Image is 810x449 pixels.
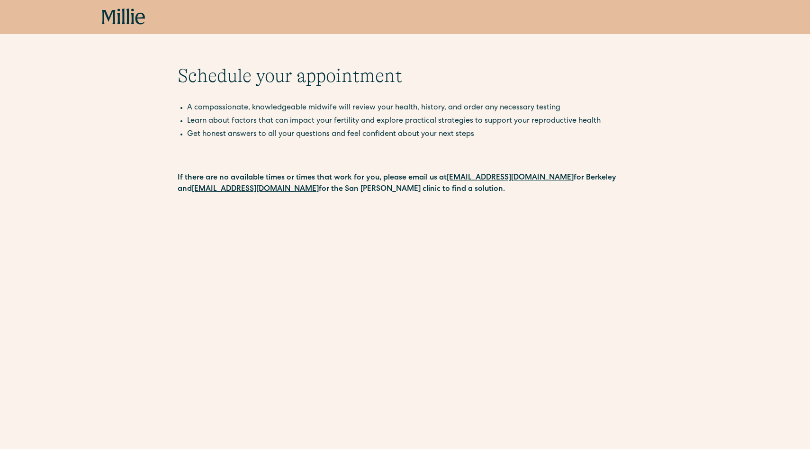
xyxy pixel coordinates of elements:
[319,186,505,193] strong: for the San [PERSON_NAME] clinic to find a solution.
[187,129,632,140] li: Get honest answers to all your questions and feel confident about your next steps
[187,116,632,127] li: Learn about factors that can impact your fertility and explore practical strategies to support yo...
[187,102,632,114] li: A compassionate, knowledgeable midwife will review your health, history, and order any necessary ...
[192,186,319,193] a: [EMAIL_ADDRESS][DOMAIN_NAME]
[178,142,632,153] p: ‍
[178,174,447,182] strong: If there are no available times or times that work for you, please email us at
[178,64,632,87] h1: Schedule your appointment
[447,174,574,182] a: [EMAIL_ADDRESS][DOMAIN_NAME]
[178,153,632,165] p: ‍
